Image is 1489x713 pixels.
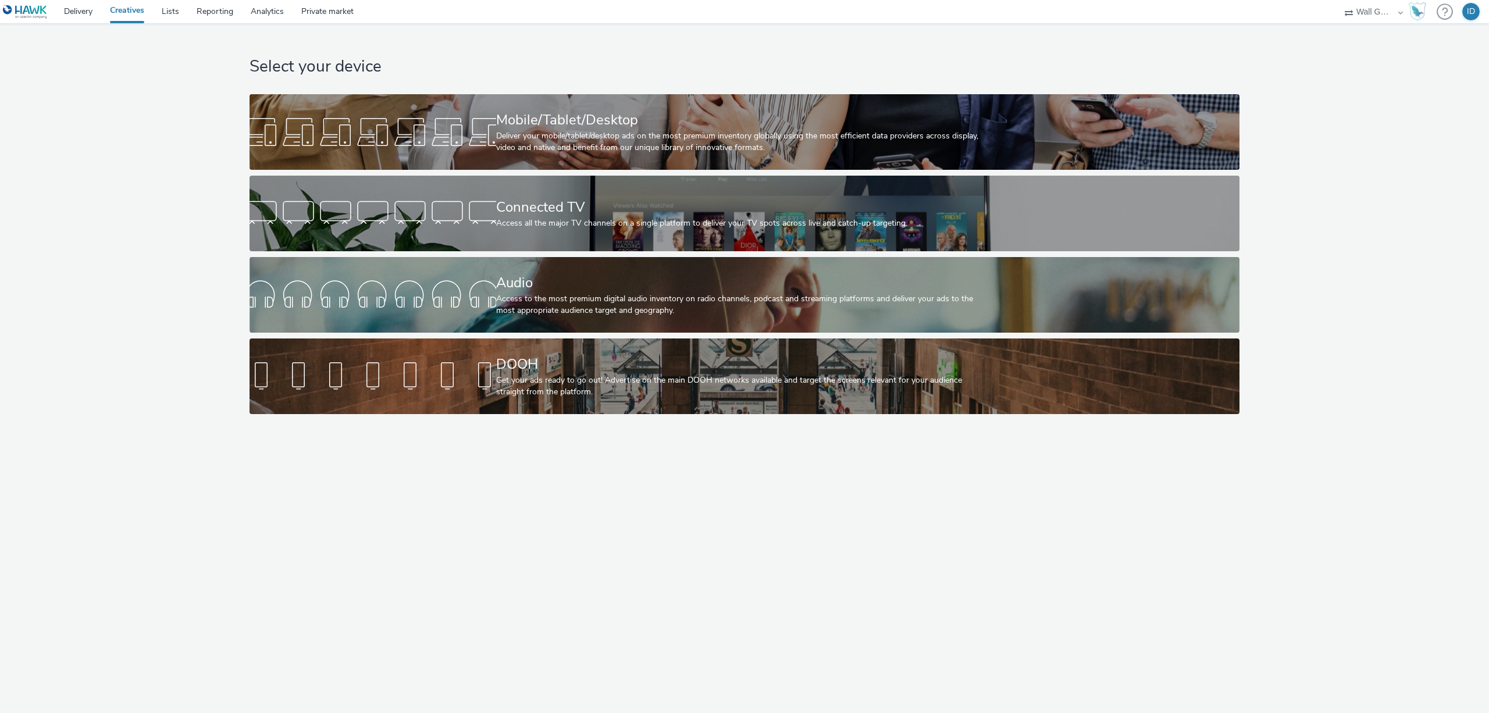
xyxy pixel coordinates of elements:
[496,110,989,130] div: Mobile/Tablet/Desktop
[250,56,1239,78] h1: Select your device
[496,375,989,398] div: Get your ads ready to go out! Advertise on the main DOOH networks available and target the screen...
[250,338,1239,414] a: DOOHGet your ads ready to go out! Advertise on the main DOOH networks available and target the sc...
[496,273,989,293] div: Audio
[1467,3,1475,20] div: ID
[250,94,1239,170] a: Mobile/Tablet/DesktopDeliver your mobile/tablet/desktop ads on the most premium inventory globall...
[496,293,989,317] div: Access to the most premium digital audio inventory on radio channels, podcast and streaming platf...
[1409,2,1431,21] a: Hawk Academy
[496,354,989,375] div: DOOH
[1409,2,1426,21] img: Hawk Academy
[250,176,1239,251] a: Connected TVAccess all the major TV channels on a single platform to deliver your TV spots across...
[250,257,1239,333] a: AudioAccess to the most premium digital audio inventory on radio channels, podcast and streaming ...
[3,5,48,19] img: undefined Logo
[496,218,989,229] div: Access all the major TV channels on a single platform to deliver your TV spots across live and ca...
[496,130,989,154] div: Deliver your mobile/tablet/desktop ads on the most premium inventory globally using the most effi...
[496,197,989,218] div: Connected TV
